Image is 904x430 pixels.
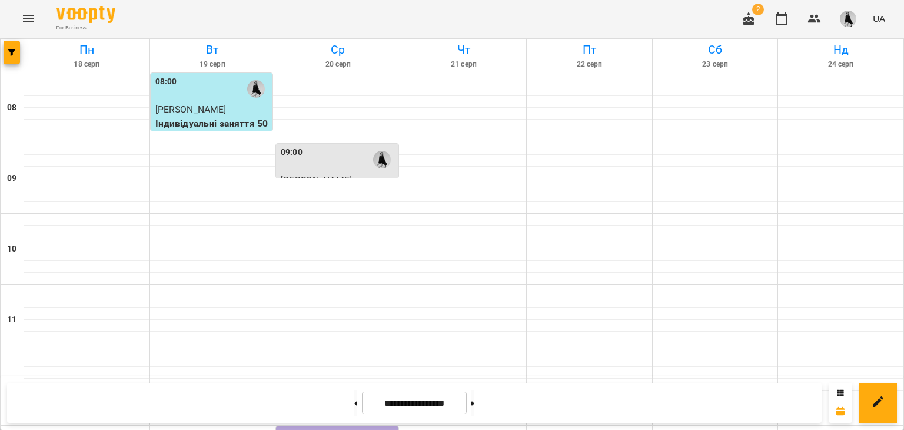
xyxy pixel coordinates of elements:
h6: 19 серп [152,59,274,70]
h6: 24 серп [780,59,902,70]
h6: 22 серп [529,59,650,70]
h6: Пт [529,41,650,59]
label: 09:00 [281,146,303,159]
h6: 21 серп [403,59,525,70]
h6: 20 серп [277,59,399,70]
h6: Пн [26,41,148,59]
img: 1ec0e5e8bbc75a790c7d9e3de18f101f.jpeg [840,11,856,27]
h6: 09 [7,172,16,185]
span: [PERSON_NAME] [155,104,227,115]
h6: Вт [152,41,274,59]
img: Юлія Безушко [247,80,265,98]
img: Юлія Безушко [373,151,391,168]
img: Voopty Logo [56,6,115,23]
h6: Чт [403,41,525,59]
h6: 08 [7,101,16,114]
button: UA [868,8,890,29]
h6: 11 [7,313,16,326]
h6: 10 [7,243,16,256]
label: 08:00 [155,75,177,88]
h6: 18 серп [26,59,148,70]
h6: Нд [780,41,902,59]
span: 2 [752,4,764,15]
span: For Business [56,24,115,32]
button: Menu [14,5,42,33]
p: Індивідуальні заняття 50хв [155,117,270,144]
h6: Ср [277,41,399,59]
span: [PERSON_NAME] [281,174,352,186]
h6: Сб [654,41,776,59]
span: UA [873,12,885,25]
h6: 23 серп [654,59,776,70]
